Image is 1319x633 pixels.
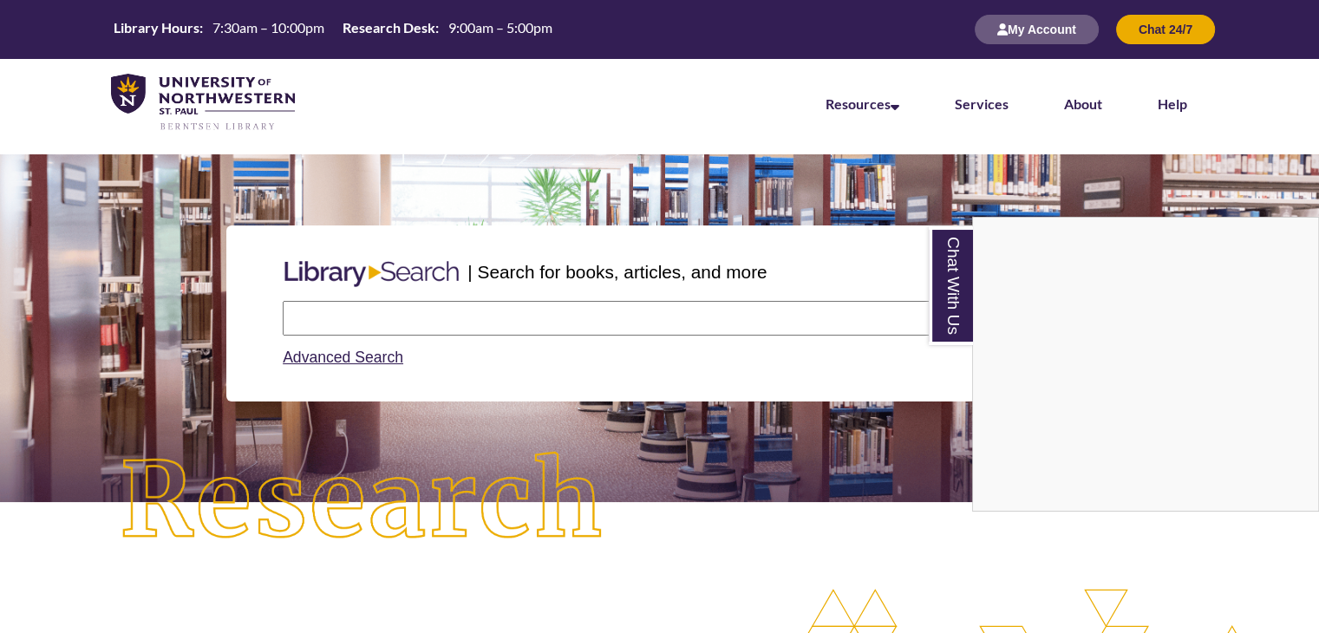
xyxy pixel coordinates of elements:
a: Help [1158,95,1187,112]
a: Chat With Us [929,226,973,345]
iframe: Chat Widget [973,218,1318,511]
a: About [1064,95,1102,112]
a: Resources [826,95,899,112]
img: UNWSP Library Logo [111,74,295,132]
div: Chat With Us [972,217,1319,512]
a: Services [955,95,1009,112]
